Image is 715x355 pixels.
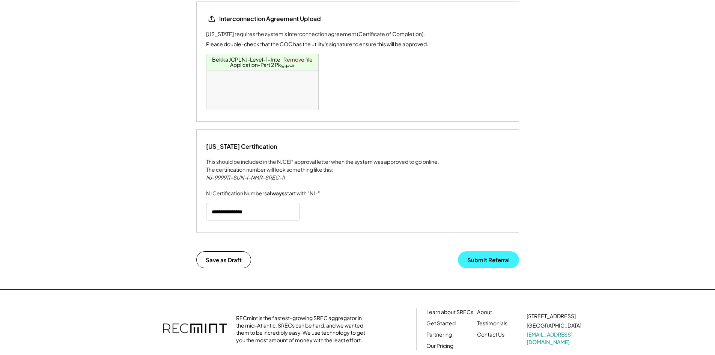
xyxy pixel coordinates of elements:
[206,174,285,181] em: NJ-999911-SUN-I-NMR-SREC-II
[527,322,581,329] div: [GEOGRAPHIC_DATA]
[196,251,251,268] button: Save as Draft
[426,320,456,327] a: Get Started
[527,331,583,346] a: [EMAIL_ADDRESS][DOMAIN_NAME]
[477,331,504,338] a: Contact Us
[527,313,576,320] div: [STREET_ADDRESS]
[426,308,473,316] a: Learn about SRECs
[219,15,321,23] div: Interconnection Agreement Upload
[458,251,519,268] button: Submit Referral
[477,320,507,327] a: Testimonials
[163,316,227,342] img: recmint-logotype%403x.png
[426,342,453,350] a: Our Pricing
[206,40,428,48] div: Please double-check that the COC has the utility's signature to ensure this will be approved.
[206,142,277,151] div: [US_STATE] Certification
[206,30,425,38] div: [US_STATE] requires the system's interconnection agreement (Certificate of Completion).
[267,190,284,196] strong: always
[236,314,369,344] div: RECmint is the fastest-growing SREC aggregator in the mid-Atlantic. SRECs can be hard, and we wan...
[206,158,439,197] div: This should be included in the NJCEP approval letter when the system was approved to go online. T...
[426,331,452,338] a: Partnering
[281,54,315,65] a: Remove file
[212,56,313,68] a: Bekka JCPL NJ-Level-1-Interconnection-Application-Part 2 Pkg.pdf
[477,308,492,316] a: About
